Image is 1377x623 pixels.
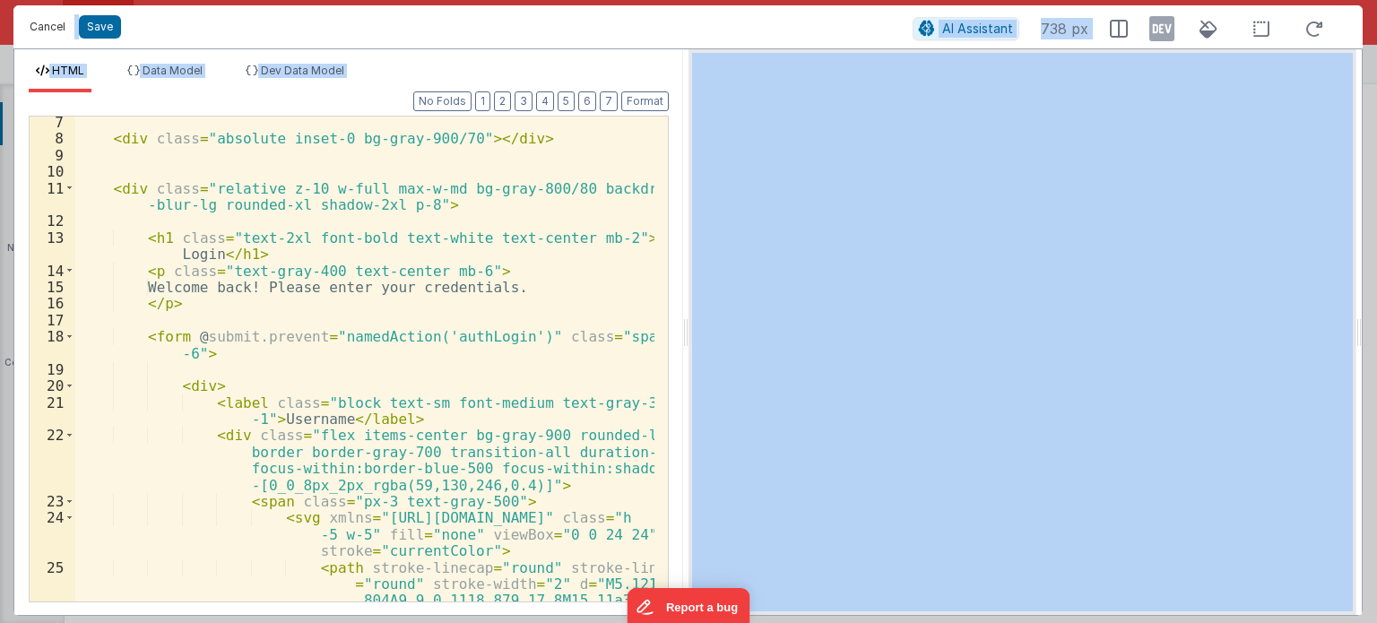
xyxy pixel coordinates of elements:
div: 15 [30,279,75,295]
div: 11 [30,180,75,213]
button: 4 [536,91,554,111]
button: AI Assistant [913,17,1019,40]
span: HTML [52,64,84,77]
button: 3 [515,91,533,111]
div: 7 [30,114,75,130]
div: 13 [30,229,75,263]
div: 19 [30,361,75,377]
div: 20 [30,377,75,394]
div: 10 [30,163,75,179]
button: 1 [475,91,490,111]
span: Dev Data Model [261,64,344,77]
div: 9 [30,147,75,163]
div: 12 [30,212,75,229]
button: Format [621,91,669,111]
div: 14 [30,263,75,279]
button: 6 [578,91,596,111]
div: 23 [30,493,75,509]
button: 2 [494,91,511,111]
button: 5 [558,91,575,111]
div: 18 [30,328,75,361]
div: 8 [30,130,75,146]
button: 7 [600,91,618,111]
span: AI Assistant [942,21,1013,36]
div: 16 [30,295,75,311]
div: 17 [30,312,75,328]
div: 21 [30,394,75,428]
span: Data Model [143,64,203,77]
button: Cancel [21,14,74,39]
span: 738 px [1041,18,1088,39]
div: 22 [30,427,75,493]
button: Save [79,15,121,39]
button: No Folds [413,91,472,111]
div: 24 [30,509,75,558]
